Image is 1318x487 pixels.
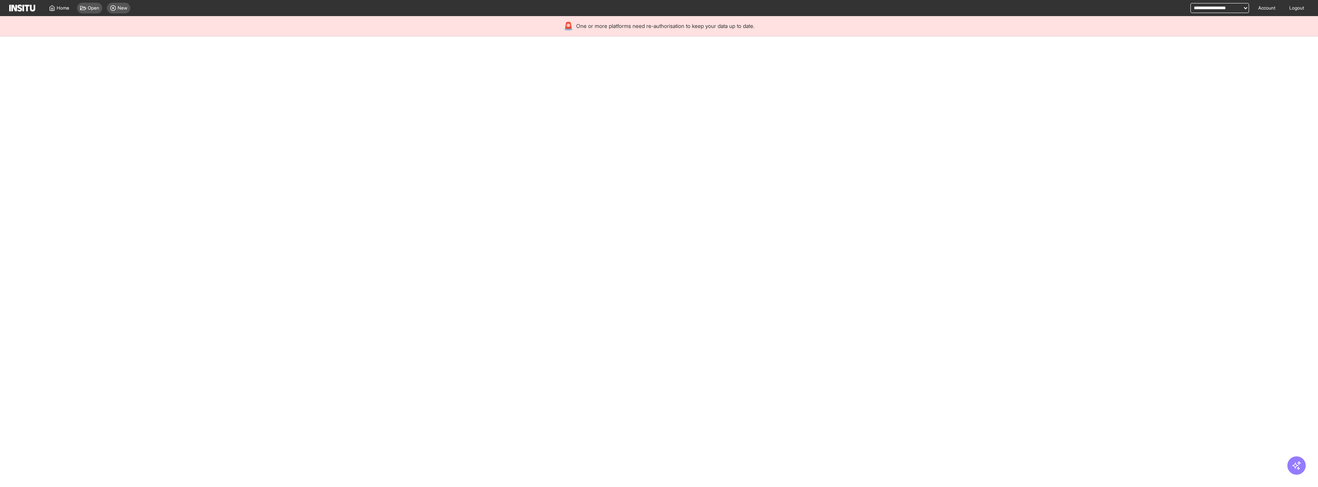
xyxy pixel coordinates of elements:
[118,5,127,11] span: New
[57,5,69,11] span: Home
[88,5,99,11] span: Open
[9,5,35,11] img: Logo
[564,21,573,31] div: 🚨
[576,22,754,30] span: One or more platforms need re-authorisation to keep your data up to date.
